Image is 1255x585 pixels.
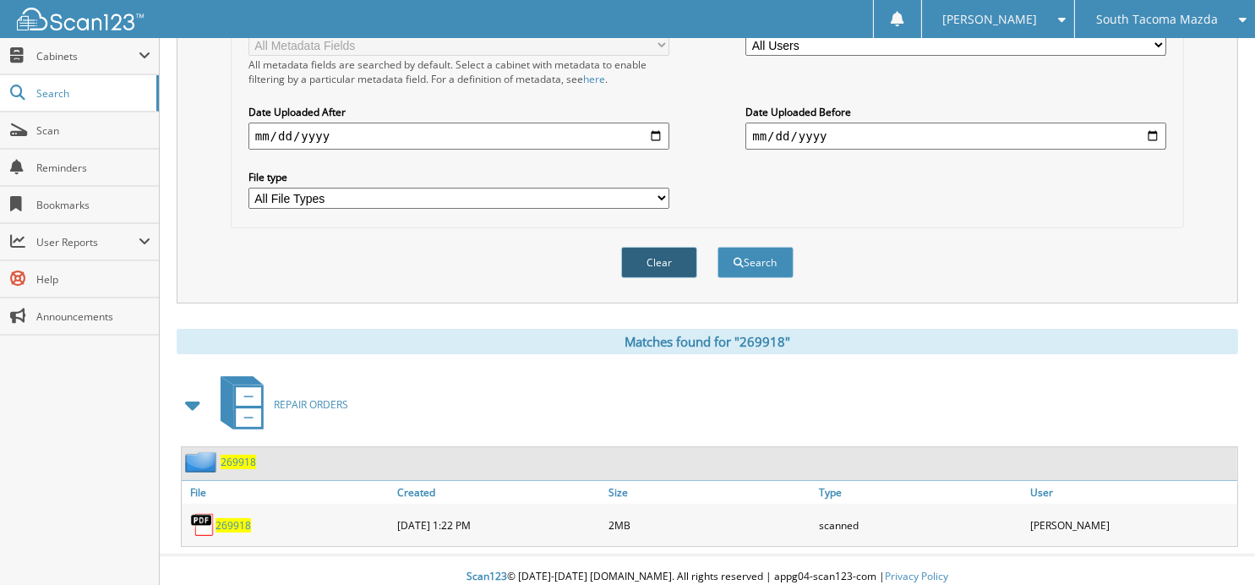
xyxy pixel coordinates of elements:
[221,455,256,469] a: 269918
[36,161,150,175] span: Reminders
[942,14,1037,25] span: [PERSON_NAME]
[36,272,150,287] span: Help
[182,481,393,504] a: File
[815,481,1026,504] a: Type
[1170,504,1255,585] iframe: Chat Widget
[248,105,669,119] label: Date Uploaded After
[393,481,604,504] a: Created
[393,508,604,542] div: [DATE] 1:22 PM
[718,247,794,278] button: Search
[467,569,507,583] span: Scan123
[1096,14,1218,25] span: South Tacoma Mazda
[36,309,150,324] span: Announcements
[190,512,216,538] img: PDF.png
[210,371,348,438] a: REPAIR ORDERS
[745,123,1166,150] input: end
[583,72,605,86] a: here
[36,198,150,212] span: Bookmarks
[248,57,669,86] div: All metadata fields are searched by default. Select a cabinet with metadata to enable filtering b...
[17,8,144,30] img: scan123-logo-white.svg
[815,508,1026,542] div: scanned
[604,481,816,504] a: Size
[185,451,221,473] img: folder2.png
[1026,481,1237,504] a: User
[885,569,948,583] a: Privacy Policy
[248,123,669,150] input: start
[1026,508,1237,542] div: [PERSON_NAME]
[248,170,669,184] label: File type
[36,86,148,101] span: Search
[36,123,150,138] span: Scan
[621,247,697,278] button: Clear
[177,329,1238,354] div: Matches found for "269918"
[36,235,139,249] span: User Reports
[745,105,1166,119] label: Date Uploaded Before
[36,49,139,63] span: Cabinets
[274,397,348,412] span: REPAIR ORDERS
[604,508,816,542] div: 2MB
[216,518,251,533] a: 269918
